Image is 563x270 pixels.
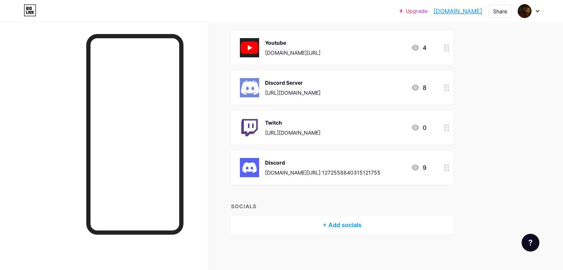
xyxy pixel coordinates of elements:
[411,83,426,92] div: 8
[240,158,259,177] img: Discord
[240,118,259,137] img: Twitch
[240,38,259,57] img: Youtube
[265,89,321,97] div: [URL][DOMAIN_NAME]
[411,123,426,132] div: 0
[265,79,321,87] div: Discord Server
[231,202,453,210] div: SOCIALS
[265,49,321,57] div: [DOMAIN_NAME][URL]
[265,169,381,176] div: [DOMAIN_NAME][URL] 1272558840315121755
[265,129,321,136] div: [URL][DOMAIN_NAME]
[517,4,532,18] img: flix_26_yt
[399,8,428,14] a: Upgrade
[265,39,321,47] div: Youtube
[411,43,426,52] div: 4
[265,159,381,166] div: Discord
[493,7,507,15] div: Share
[265,119,321,126] div: Twitch
[240,78,259,97] img: Discord Server
[433,7,482,16] a: [DOMAIN_NAME]
[411,163,426,172] div: 9
[231,216,453,234] div: + Add socials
